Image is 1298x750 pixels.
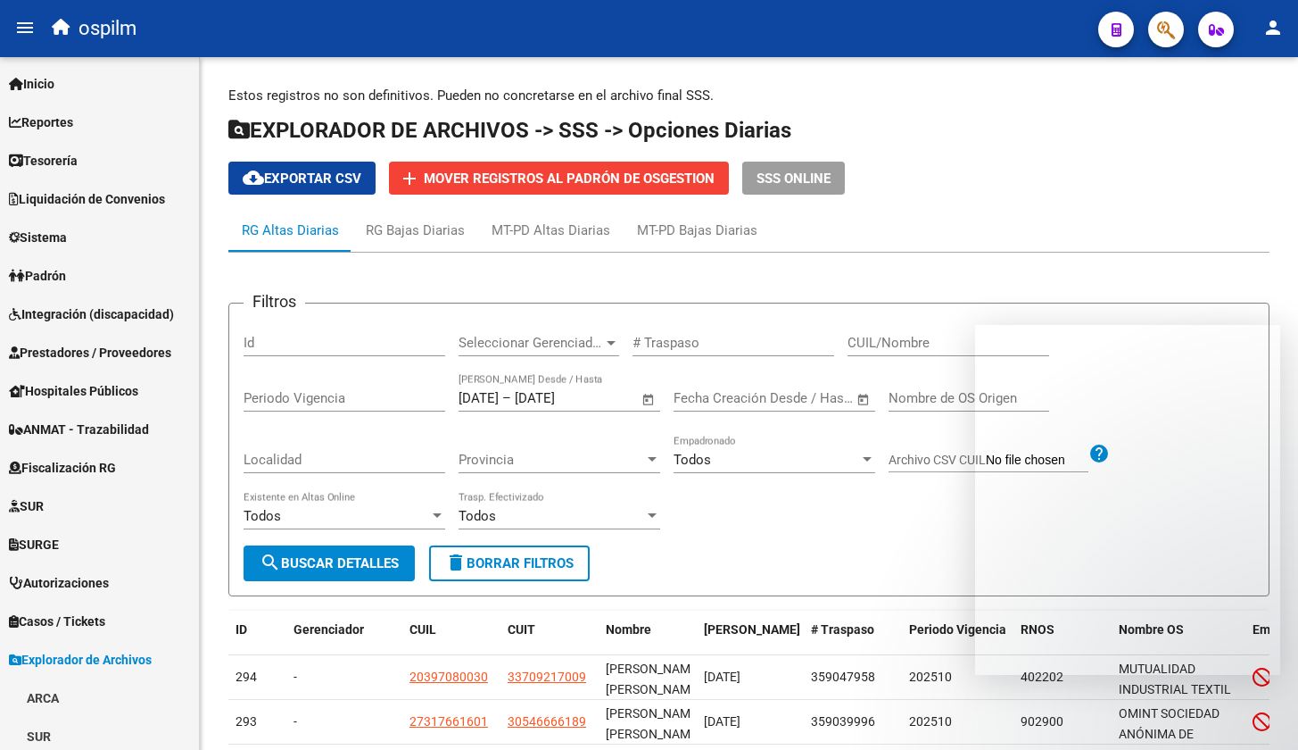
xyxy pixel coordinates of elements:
div: MT-PD Bajas Diarias [637,221,757,240]
span: Exportar CSV [243,171,361,187]
span: Casos / Tickets [9,612,105,631]
span: [PERSON_NAME] [PERSON_NAME] [606,662,701,696]
span: SSS ONLINE [756,171,831,187]
mat-icon: search [260,552,281,573]
iframe: Intercom live chat [1237,689,1280,732]
span: Todos [244,508,281,524]
span: Periodo Vigencia [909,622,1006,637]
span: [PERSON_NAME] [704,622,800,637]
span: Nombre [606,622,651,637]
span: - [293,714,297,729]
span: Sistema [9,228,67,247]
datatable-header-cell: ID [228,611,286,670]
p: Estos registros no son definitivos. Pueden no concretarse en el archivo final SSS. [228,86,1269,105]
div: [DATE] [704,667,797,687]
span: Liquidación de Convenios [9,189,165,209]
span: Integración (discapacidad) [9,304,174,324]
button: SSS ONLINE [742,162,845,195]
span: EXPLORADOR DE ARCHIVOS -> SSS -> Opciones Diarias [228,118,791,143]
datatable-header-cell: Periodo Vigencia [902,611,1013,670]
span: 33709217009 [508,670,586,684]
button: Mover registros al PADRÓN de OsGestion [389,162,729,195]
mat-icon: menu [14,17,36,38]
span: ANMAT - Trazabilidad [9,420,149,439]
datatable-header-cell: Gerenciador [286,611,402,670]
span: ID [236,622,247,637]
span: # Traspaso [811,622,874,637]
span: CUIT [508,622,535,637]
span: Borrar Filtros [445,555,574,571]
span: CUIL [409,622,436,637]
span: - [293,670,297,684]
div: RG Altas Diarias [242,221,339,240]
datatable-header-cell: Nombre [599,611,697,670]
button: Open calendar [854,389,874,410]
div: RG Bajas Diarias [366,221,465,240]
span: Mover registros al PADRÓN de OsGestion [424,171,715,187]
button: Exportar CSV [228,162,376,195]
button: Open calendar [639,389,659,410]
mat-icon: add [399,168,420,189]
span: SUR [9,496,44,516]
span: 27317661601 [409,714,488,729]
mat-icon: cloud_download [243,167,264,188]
mat-icon: delete [445,552,467,573]
span: 402202 [1021,670,1063,684]
span: – [502,390,511,406]
button: Buscar Detalles [244,546,415,581]
span: Gerenciador [293,622,364,637]
button: Borrar Filtros [429,546,590,581]
mat-icon: person [1262,17,1284,38]
input: Fecha inicio [674,390,746,406]
span: Archivo CSV CUIL [889,453,986,467]
span: Padrón [9,266,66,286]
span: 202510 [909,670,952,684]
datatable-header-cell: CUIT [500,611,599,670]
input: Fecha fin [515,390,601,406]
span: 30546666189 [508,714,586,729]
span: Fiscalización RG [9,458,116,478]
span: SURGE [9,535,59,554]
span: Autorizaciones [9,573,109,593]
datatable-header-cell: Fecha Traspaso [697,611,804,670]
datatable-header-cell: CUIL [402,611,500,670]
input: Fecha fin [762,390,848,406]
span: 293 [236,714,257,729]
div: [DATE] [704,712,797,732]
span: Explorador de Archivos [9,650,152,670]
span: 20397080030 [409,670,488,684]
input: Fecha inicio [459,390,499,406]
span: 359039996 [811,714,875,729]
span: ospilm [79,9,136,48]
h3: Filtros [244,289,305,314]
span: [PERSON_NAME] [PERSON_NAME] [606,706,701,741]
span: Todos [674,452,711,468]
span: Prestadores / Proveedores [9,343,171,362]
span: 359047958 [811,670,875,684]
span: Reportes [9,112,73,132]
span: Buscar Detalles [260,555,399,571]
span: Todos [459,508,496,524]
span: 294 [236,670,257,684]
span: Hospitales Públicos [9,381,138,401]
span: Inicio [9,74,54,94]
span: Tesorería [9,151,78,171]
span: Provincia [459,452,644,468]
span: MUTUALIDAD INDUSTRIAL TEXTIL [GEOGRAPHIC_DATA] [1119,662,1239,717]
datatable-header-cell: # Traspaso [804,611,902,670]
iframe: Intercom live chat mensaje [975,325,1280,675]
div: MT-PD Altas Diarias [492,221,610,240]
span: Seleccionar Gerenciador [459,335,603,351]
span: 902900 [1021,714,1063,729]
span: 202510 [909,714,952,729]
